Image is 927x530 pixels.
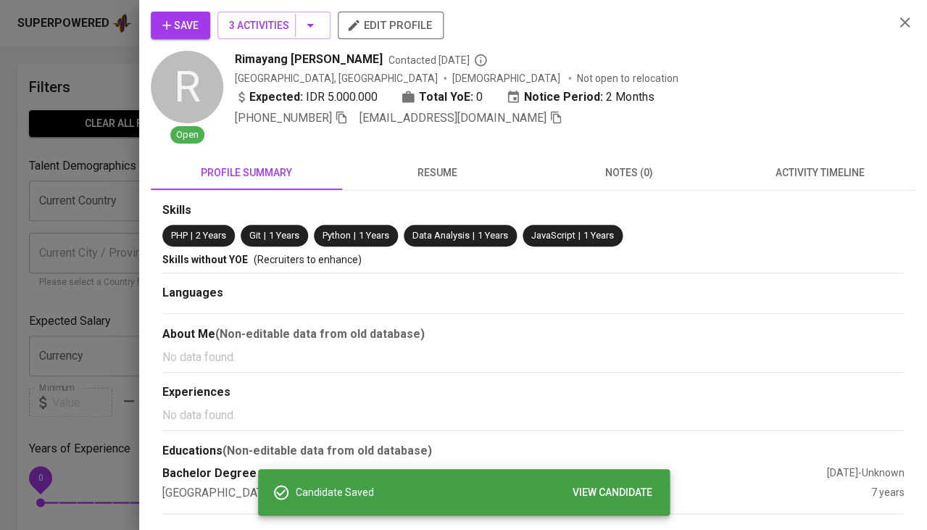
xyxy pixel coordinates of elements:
span: 3 Activities [229,17,319,35]
span: profile summary [159,164,333,182]
span: 1 Years [359,230,389,241]
span: Open [170,128,204,142]
span: 1 Years [478,230,508,241]
a: edit profile [338,19,444,30]
div: 2 Months [506,88,654,106]
span: | [578,229,581,243]
span: | [473,229,475,243]
p: Not open to relocation [577,71,678,86]
div: About Me [162,326,904,343]
div: Experiences [162,384,904,401]
span: JavaScript [531,230,575,241]
span: | [354,229,356,243]
div: IDR 5.000.000 [235,88,378,106]
svg: By Batam recruiter [473,53,488,67]
span: | [191,229,193,243]
div: Languages [162,285,904,302]
button: Save [151,12,210,39]
div: [GEOGRAPHIC_DATA], [GEOGRAPHIC_DATA] [235,71,438,86]
span: Rimayang [PERSON_NAME] [235,51,383,68]
span: [EMAIL_ADDRESS][DOMAIN_NAME] [359,111,546,125]
span: Save [162,17,199,35]
span: 2 Years [196,230,226,241]
span: Python [323,230,351,241]
span: 1 Years [269,230,299,241]
span: 1 Years [583,230,614,241]
span: notes (0) [542,164,716,182]
div: 7 years [870,485,904,502]
span: [DEMOGRAPHIC_DATA] [452,71,562,86]
div: R [151,51,223,123]
b: Notice Period: [524,88,603,106]
button: edit profile [338,12,444,39]
div: Educations [162,442,904,460]
b: (Non-editable data from old database) [223,444,432,457]
b: (Non-editable data from old database) [215,327,425,341]
span: 0 [476,88,483,106]
div: Bachelor Degree [162,465,826,482]
b: Expected: [249,88,303,106]
span: Contacted [DATE] [388,53,488,67]
span: [DATE] - Unknown [826,467,904,479]
span: VIEW CANDIDATE [573,484,652,502]
span: Git [249,230,261,241]
b: Total YoE: [419,88,473,106]
p: No data found. [162,349,904,366]
div: Candidate Saved [296,479,658,506]
span: edit profile [349,16,432,35]
p: No data found. [162,407,904,424]
span: Skills without YOE [162,254,248,265]
span: [PHONE_NUMBER] [235,111,332,125]
span: Data Analysis [412,230,470,241]
div: Skills [162,202,904,219]
span: PHP [171,230,188,241]
span: | [264,229,266,243]
span: (Recruiters to enhance) [254,254,362,265]
div: [GEOGRAPHIC_DATA] [162,485,870,502]
button: 3 Activities [217,12,331,39]
span: activity timeline [733,164,907,182]
span: resume [351,164,525,182]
